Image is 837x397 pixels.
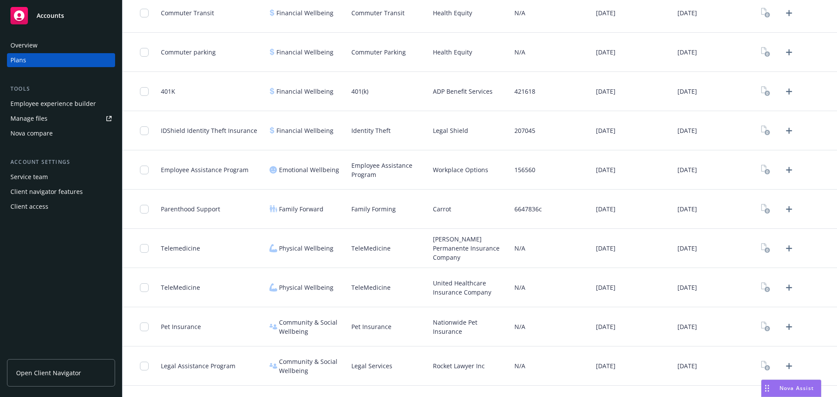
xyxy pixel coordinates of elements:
span: N/A [514,244,525,253]
div: Nova compare [10,126,53,140]
input: Toggle Row Selected [140,244,149,253]
a: Plans [7,53,115,67]
span: Pet Insurance [351,322,391,331]
span: Open Client Navigator [16,368,81,377]
span: United Healthcare Insurance Company [433,278,507,297]
span: [DATE] [596,283,616,292]
span: 207045 [514,126,535,135]
span: [DATE] [677,126,697,135]
span: Pet Insurance [161,322,201,331]
span: [PERSON_NAME] Permanente Insurance Company [433,234,507,262]
span: Commuter Parking [351,48,406,57]
div: Employee experience builder [10,97,96,111]
span: Financial Wellbeing [276,87,333,96]
a: Accounts [7,3,115,28]
span: [DATE] [596,87,616,96]
div: Drag to move [762,380,772,397]
span: Employee Assistance Program [351,161,426,179]
span: Physical Wellbeing [279,283,333,292]
a: Upload Plan Documents [782,163,796,177]
a: View Plan Documents [759,359,773,373]
span: [DATE] [596,126,616,135]
a: Upload Plan Documents [782,241,796,255]
span: 401(k) [351,87,368,96]
a: Upload Plan Documents [782,124,796,138]
span: [DATE] [677,165,697,174]
span: Financial Wellbeing [276,126,333,135]
a: View Plan Documents [759,163,773,177]
div: Manage files [10,112,48,126]
input: Toggle Row Selected [140,362,149,370]
input: Toggle Row Selected [140,322,149,331]
button: Nova Assist [761,380,821,397]
span: Legal Shield [433,126,468,135]
div: Account settings [7,158,115,166]
span: Telemedicine [161,244,200,253]
span: Commuter Transit [351,8,405,17]
span: [DATE] [596,8,616,17]
a: Employee experience builder [7,97,115,111]
a: View Plan Documents [759,124,773,138]
div: Client access [10,200,48,214]
a: View Plan Documents [759,320,773,334]
span: N/A [514,8,525,17]
span: Health Equity [433,8,472,17]
span: TeleMedicine [161,283,200,292]
span: 6647836c [514,204,542,214]
span: [DATE] [596,361,616,370]
span: [DATE] [677,87,697,96]
span: Nova Assist [779,384,814,392]
span: Financial Wellbeing [276,8,333,17]
span: 156560 [514,165,535,174]
a: Client navigator features [7,185,115,199]
a: Upload Plan Documents [782,202,796,216]
a: View Plan Documents [759,202,773,216]
a: View Plan Documents [759,281,773,295]
div: Overview [10,38,37,52]
span: Family Forming [351,204,396,214]
span: [DATE] [596,204,616,214]
span: [DATE] [596,244,616,253]
span: N/A [514,283,525,292]
span: [DATE] [596,48,616,57]
div: Service team [10,170,48,184]
span: Parenthood Support [161,204,220,214]
span: Workplace Options [433,165,488,174]
input: Toggle Row Selected [140,205,149,214]
span: Family Forward [279,204,323,214]
span: [DATE] [677,204,697,214]
span: Nationwide Pet Insurance [433,318,507,336]
span: Emotional Wellbeing [279,165,339,174]
a: Overview [7,38,115,52]
a: Manage files [7,112,115,126]
span: [DATE] [677,8,697,17]
a: Nova compare [7,126,115,140]
span: [DATE] [677,283,697,292]
span: [DATE] [677,361,697,370]
span: TeleMedicine [351,244,391,253]
span: Employee Assistance Program [161,165,248,174]
a: View Plan Documents [759,241,773,255]
span: TeleMedicine [351,283,391,292]
span: N/A [514,361,525,370]
a: Client access [7,200,115,214]
span: Legal Assistance Program [161,361,235,370]
span: Legal Services [351,361,392,370]
a: View Plan Documents [759,85,773,98]
span: Commuter parking [161,48,216,57]
span: Commuter Transit [161,8,214,17]
span: [DATE] [596,322,616,331]
span: [DATE] [596,165,616,174]
input: Toggle Row Selected [140,166,149,174]
span: Community & Social Wellbeing [279,318,344,336]
a: Service team [7,170,115,184]
a: Upload Plan Documents [782,320,796,334]
a: Upload Plan Documents [782,6,796,20]
a: Upload Plan Documents [782,85,796,98]
span: Community & Social Wellbeing [279,357,344,375]
span: N/A [514,48,525,57]
input: Toggle Row Selected [140,126,149,135]
span: Identity Theft [351,126,391,135]
span: ADP Benefit Services [433,87,493,96]
div: Plans [10,53,26,67]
